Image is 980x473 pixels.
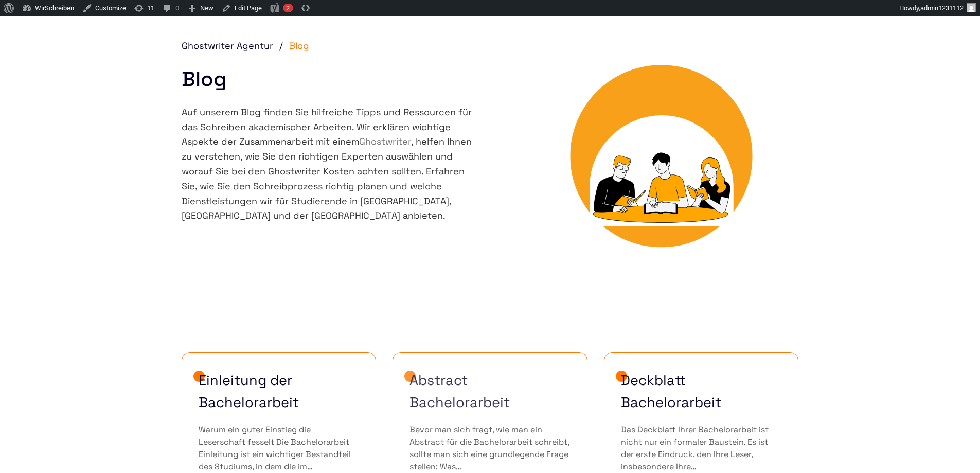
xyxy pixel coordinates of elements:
p: Bevor man sich fragt, wie man ein Abstract für die Bachelorarbeit schreibt, sollte man sich eine ... [409,424,571,473]
p: Das Deckblatt Ihrer Bachelorarbeit ist nicht nur ein formaler Baustein. Es ist der erste Eindruck... [621,424,782,473]
img: Blog [542,39,799,296]
span: 2 [286,4,290,12]
a: Ghostwriter [359,135,411,147]
h1: Blog [182,69,480,90]
div: Auf unserem Blog finden Sie hilfreiche Tipps und Ressourcen für das Schreiben akademischer Arbeit... [182,105,480,223]
span: admin1231112 [920,4,964,12]
a: Abstract Bachelorarbeit [409,369,571,413]
a: Einleitung der Bachelorarbeit [199,369,360,413]
span: Blog [289,40,309,51]
a: Deckblatt Bachelorarbeit [621,369,782,413]
a: Ghostwriter Agentur [182,40,287,51]
p: Warum ein guter Einstieg die Leserschaft fesselt Die Bachelorarbeit Einleitung ist ein wichtiger ... [199,424,360,473]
